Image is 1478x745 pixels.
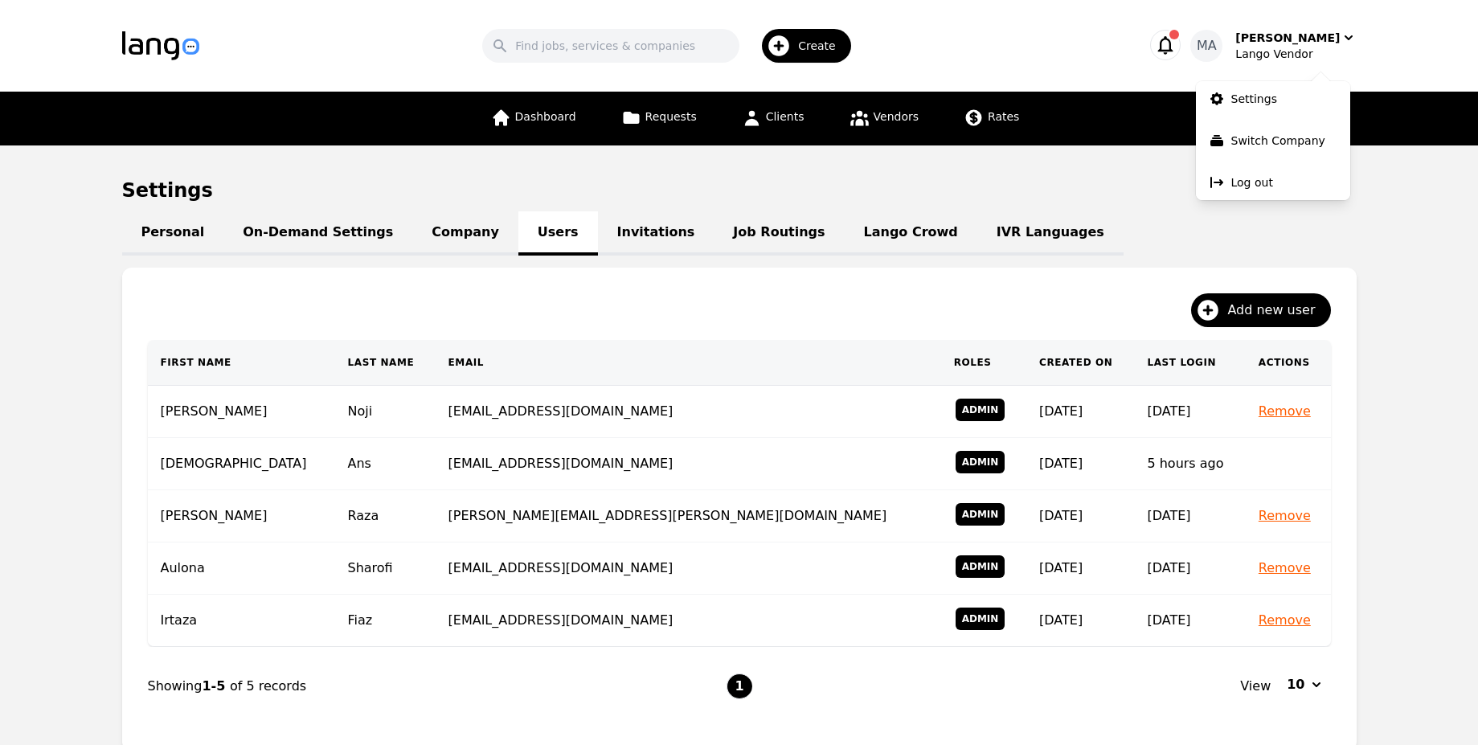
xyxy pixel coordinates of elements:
td: Aulona [148,542,335,595]
th: Last Login [1134,340,1245,386]
h1: Settings [122,178,1357,203]
input: Find jobs, services & companies [482,29,739,63]
span: Vendors [874,110,919,123]
span: Admin [956,399,1005,421]
th: Last Name [335,340,436,386]
div: Showing of 5 records [148,677,727,696]
th: First Name [148,340,335,386]
button: Remove [1259,559,1311,578]
td: Ans [335,438,436,490]
a: Company [412,211,518,256]
th: Roles [941,340,1026,386]
button: Remove [1259,506,1311,526]
span: Admin [956,555,1005,578]
time: [DATE] [1147,403,1190,419]
span: Clients [766,110,805,123]
img: Logo [122,31,199,60]
time: [DATE] [1039,612,1083,628]
td: Noji [335,386,436,438]
time: [DATE] [1039,403,1083,419]
th: Created On [1026,340,1134,386]
p: Settings [1231,91,1277,107]
time: 5 hours ago [1147,456,1223,471]
a: IVR Languages [977,211,1124,256]
p: Log out [1231,174,1273,190]
button: Remove [1259,402,1311,421]
td: [EMAIL_ADDRESS][DOMAIN_NAME] [436,386,941,438]
td: Raza [335,490,436,542]
nav: Page navigation [148,647,1331,726]
span: Admin [956,451,1005,473]
th: Actions [1246,340,1331,386]
a: Job Routings [714,211,844,256]
span: Requests [645,110,697,123]
th: Email [436,340,941,386]
time: [DATE] [1039,508,1083,523]
time: [DATE] [1147,612,1190,628]
a: Dashboard [481,92,586,145]
span: View [1240,677,1271,696]
button: MA[PERSON_NAME]Lango Vendor [1190,30,1356,62]
div: [PERSON_NAME] [1235,30,1340,46]
a: Requests [612,92,706,145]
td: [EMAIL_ADDRESS][DOMAIN_NAME] [436,595,941,647]
time: [DATE] [1147,508,1190,523]
span: Admin [956,608,1005,630]
a: Clients [732,92,814,145]
button: 10 [1277,672,1330,698]
td: Fiaz [335,595,436,647]
td: [PERSON_NAME] [148,386,335,438]
button: Remove [1259,611,1311,630]
span: Admin [956,503,1005,526]
a: Rates [954,92,1029,145]
a: On-Demand Settings [223,211,412,256]
span: Create [798,38,847,54]
time: [DATE] [1039,456,1083,471]
div: Lango Vendor [1235,46,1356,62]
td: [PERSON_NAME][EMAIL_ADDRESS][PERSON_NAME][DOMAIN_NAME] [436,490,941,542]
a: Personal [122,211,224,256]
span: 10 [1287,675,1304,694]
td: Sharofi [335,542,436,595]
time: [DATE] [1039,560,1083,575]
a: Invitations [598,211,714,256]
td: Irtaza [148,595,335,647]
span: Dashboard [515,110,576,123]
button: Add new user [1191,293,1330,327]
td: [PERSON_NAME] [148,490,335,542]
span: Rates [988,110,1019,123]
button: Create [739,23,861,69]
td: [EMAIL_ADDRESS][DOMAIN_NAME] [436,542,941,595]
a: Vendors [840,92,928,145]
span: Add new user [1227,301,1326,320]
span: 1-5 [202,678,229,694]
p: Switch Company [1231,133,1325,149]
td: [EMAIL_ADDRESS][DOMAIN_NAME] [436,438,941,490]
td: [DEMOGRAPHIC_DATA] [148,438,335,490]
time: [DATE] [1147,560,1190,575]
a: Lango Crowd [845,211,977,256]
span: MA [1197,36,1217,55]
